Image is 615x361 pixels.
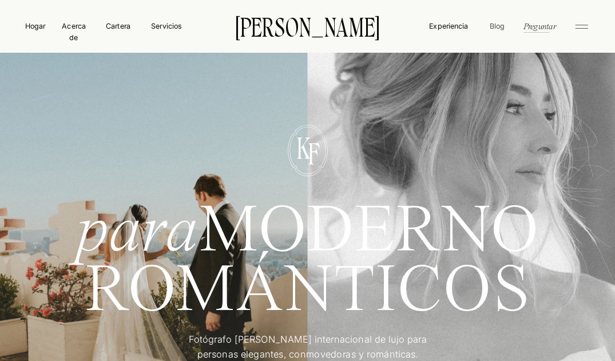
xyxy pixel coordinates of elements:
[308,138,320,174] font: F
[487,21,507,31] a: Blog
[490,22,505,30] font: Blog
[85,258,531,325] font: ROMÁNTICOS
[151,22,181,30] font: Servicios
[62,21,85,31] a: Acerca de
[429,22,468,30] font: Experiencia
[151,21,181,32] a: Servicios
[106,22,131,30] font: Cartera
[523,22,556,31] font: Preguntar
[429,21,469,32] a: Experiencia
[76,199,199,266] font: para
[23,21,47,32] a: Hogar
[189,334,427,360] font: Fotógrafo [PERSON_NAME] internacional de lujo para personas elegantes, conmovedoras y románticas.
[62,22,86,42] font: Acerca de
[219,15,395,37] a: [PERSON_NAME]
[199,199,539,266] font: MODERNO
[25,22,46,30] font: Hogar
[100,21,137,32] a: Cartera
[235,13,380,45] font: [PERSON_NAME]
[296,132,311,168] font: K
[523,20,550,32] a: Preguntar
